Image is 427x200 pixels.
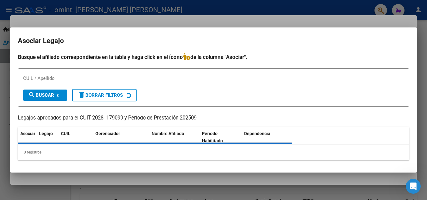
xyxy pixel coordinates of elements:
span: Periodo Habilitado [202,131,223,143]
h2: Asociar Legajo [18,35,409,47]
span: Dependencia [244,131,270,136]
mat-icon: search [28,91,36,99]
h4: Busque el afiliado correspondiente en la tabla y haga click en el ícono de la columna "Asociar". [18,53,409,61]
iframe: Intercom live chat [406,179,421,194]
datatable-header-cell: Dependencia [242,127,292,148]
div: 0 registros [18,144,409,160]
datatable-header-cell: Gerenciador [93,127,149,148]
datatable-header-cell: CUIL [58,127,93,148]
span: Legajo [39,131,53,136]
span: Borrar Filtros [78,92,123,98]
button: Borrar Filtros [72,89,137,101]
span: Nombre Afiliado [152,131,184,136]
datatable-header-cell: Asociar [18,127,37,148]
p: Legajos aprobados para el CUIT 20281179099 y Período de Prestación 202509 [18,114,409,122]
span: Buscar [28,92,54,98]
datatable-header-cell: Nombre Afiliado [149,127,199,148]
mat-icon: delete [78,91,85,99]
span: CUIL [61,131,70,136]
span: Asociar [20,131,35,136]
span: Gerenciador [95,131,120,136]
button: Buscar [23,90,67,101]
datatable-header-cell: Legajo [37,127,58,148]
datatable-header-cell: Periodo Habilitado [199,127,242,148]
